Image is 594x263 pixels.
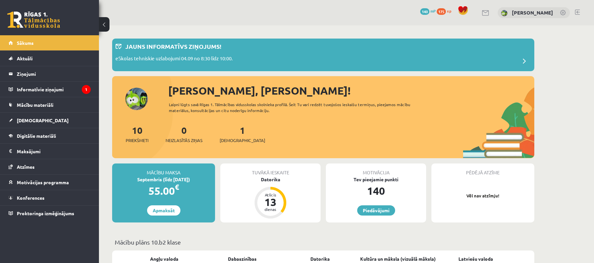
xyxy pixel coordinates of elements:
span: Digitālie materiāli [17,133,56,139]
div: [PERSON_NAME], [PERSON_NAME]! [168,83,534,99]
a: Latviešu valoda [458,255,493,262]
legend: Ziņojumi [17,66,91,81]
div: Motivācija [326,163,426,176]
a: [PERSON_NAME] [512,9,553,16]
div: 13 [261,197,280,207]
a: Apmaksāt [147,205,180,216]
a: Digitālie materiāli [9,128,91,143]
p: Jauns informatīvs ziņojums! [125,42,221,51]
span: Atzīmes [17,164,35,170]
span: mP [430,8,436,14]
a: Aktuāli [9,51,91,66]
p: Mācību plāns 10.b2 klase [115,238,532,247]
a: Rīgas 1. Tālmācības vidusskola [7,12,60,28]
div: Septembris (līdz [DATE]) [112,176,215,183]
a: Proktoringa izmēģinājums [9,206,91,221]
div: Laipni lūgts savā Rīgas 1. Tālmācības vidusskolas skolnieka profilā. Šeit Tu vari redzēt tuvojošo... [169,102,422,113]
span: [DEMOGRAPHIC_DATA] [17,117,69,123]
i: 1 [82,85,91,94]
a: Datorika Atlicis 13 dienas [220,176,321,219]
span: Mācību materiāli [17,102,53,108]
a: Dabaszinības [228,255,257,262]
div: dienas [261,207,280,211]
span: Motivācijas programma [17,179,69,185]
span: Konferences [17,195,45,201]
a: Sākums [9,35,91,50]
a: Datorika [310,255,330,262]
div: Tuvākā ieskaite [220,163,321,176]
div: Tev pieejamie punkti [326,176,426,183]
a: 10Priekšmeti [126,124,148,144]
div: Atlicis [261,193,280,197]
span: [DEMOGRAPHIC_DATA] [220,137,265,144]
span: xp [447,8,451,14]
span: € [175,182,179,192]
a: 140 mP [420,8,436,14]
a: Ziņojumi [9,66,91,81]
span: Proktoringa izmēģinājums [17,210,74,216]
a: Atzīmes [9,159,91,174]
span: 175 [437,8,446,15]
legend: Informatīvie ziņojumi [17,82,91,97]
a: Motivācijas programma [9,175,91,190]
a: Piedāvājumi [357,205,395,216]
div: Mācību maksa [112,163,215,176]
span: Sākums [17,40,34,46]
a: Konferences [9,190,91,205]
a: Maksājumi [9,144,91,159]
span: Priekšmeti [126,137,148,144]
span: 140 [420,8,429,15]
div: 55.00 [112,183,215,199]
a: 175 xp [437,8,454,14]
a: [DEMOGRAPHIC_DATA] [9,113,91,128]
a: 0Neizlasītās ziņas [166,124,203,144]
div: 140 [326,183,426,199]
span: Aktuāli [17,55,33,61]
p: eSkolas tehniskie uzlabojumi 04.09 no 8:30 līdz 10:00. [115,55,233,64]
a: Kultūra un māksla (vizuālā māksla) [360,255,436,262]
legend: Maksājumi [17,144,91,159]
span: Neizlasītās ziņas [166,137,203,144]
a: Jauns informatīvs ziņojums! eSkolas tehniskie uzlabojumi 04.09 no 8:30 līdz 10:00. [115,42,531,68]
div: Datorika [220,176,321,183]
a: Angļu valoda [150,255,178,262]
a: 1[DEMOGRAPHIC_DATA] [220,124,265,144]
img: Aleksandrs Rjabovs [501,10,508,16]
div: Pēdējā atzīme [431,163,534,176]
a: Mācību materiāli [9,97,91,112]
a: Informatīvie ziņojumi1 [9,82,91,97]
p: Vēl nav atzīmju! [435,192,531,199]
